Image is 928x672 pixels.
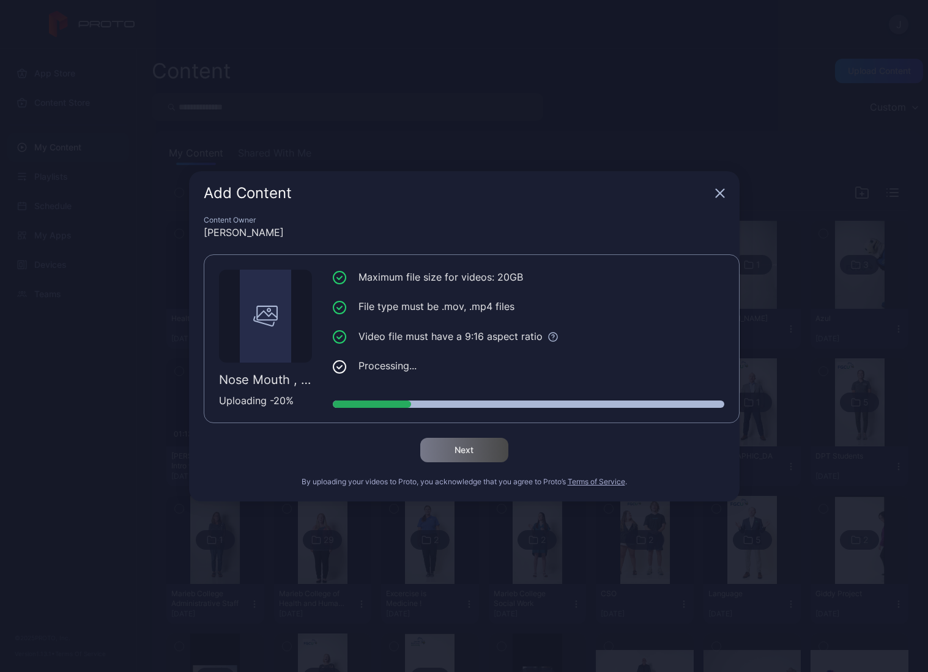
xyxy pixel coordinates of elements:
div: Nose Mouth , Throat Assessment.mp4 [219,372,312,387]
div: Next [455,445,473,455]
button: Next [420,438,508,462]
li: Maximum file size for videos: 20GB [333,270,724,285]
div: [PERSON_NAME] [204,225,725,240]
div: Content Owner [204,215,725,225]
div: By uploading your videos to Proto, you acknowledge that you agree to Proto’s . [204,477,725,487]
li: Video file must have a 9:16 aspect ratio [333,329,724,344]
div: Uploading - 20 % [219,393,312,408]
button: Terms of Service [568,477,625,487]
li: File type must be .mov, .mp4 files [333,299,724,314]
li: Processing... [333,358,724,374]
div: Add Content [204,186,710,201]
